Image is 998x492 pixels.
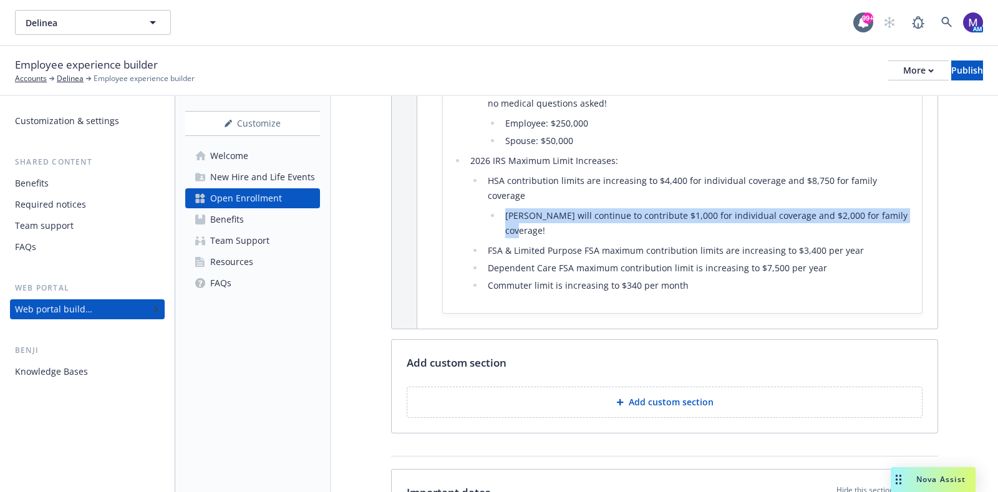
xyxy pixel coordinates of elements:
[877,10,902,35] a: Start snowing
[15,237,36,257] div: FAQs
[185,167,320,187] a: New Hire and Life Events
[906,10,931,35] a: Report a Bug
[15,173,49,193] div: Benefits
[210,252,253,272] div: Resources
[501,133,912,148] li: Spouse: $50,000
[501,208,912,238] li: [PERSON_NAME] will continue to contribute $1,000 for individual coverage and $2,000 for family co...
[26,16,133,29] span: Delinea
[10,344,165,357] div: Benji
[916,474,966,485] span: Nova Assist
[15,10,171,35] button: Delinea
[10,195,165,215] a: Required notices
[10,362,165,382] a: Knowledge Bases
[963,12,983,32] img: photo
[862,12,873,24] div: 99+
[210,146,248,166] div: Welcome
[210,273,231,293] div: FAQs
[210,188,282,208] div: Open Enrollment
[94,73,195,84] span: Employee experience builder
[888,60,949,80] button: More
[903,61,934,80] div: More
[10,282,165,294] div: Web portal
[467,153,912,293] li: 2026 IRS Maximum Limit Increases:
[15,111,119,131] div: Customization & settings
[15,195,86,215] div: Required notices
[15,73,47,84] a: Accounts
[185,252,320,272] a: Resources
[185,210,320,229] a: Benefits
[15,216,74,236] div: Team support
[185,231,320,251] a: Team Support
[891,467,906,492] div: Drag to move
[15,299,92,319] div: Web portal builder
[10,299,165,319] a: Web portal builder
[484,261,912,276] li: Dependent Care FSA maximum contribution limit is increasing to $7,500 per year
[629,396,714,408] p: Add custom section
[467,61,912,148] li: Life, Disability, and Leave of Absence are moving to Lincoln Financial
[484,278,912,293] li: Commuter limit is increasing to $340 per month
[951,60,983,80] button: Publish
[185,112,320,135] div: Customize
[210,167,315,187] div: New Hire and Life Events
[407,355,506,371] p: Add custom section
[484,173,912,238] li: HSA contribution limits are increasing to $4,400 for individual coverage and $8,750 for family co...
[10,173,165,193] a: Benefits
[185,273,320,293] a: FAQs
[210,210,244,229] div: Benefits
[934,10,959,35] a: Search
[185,111,320,136] button: Customize
[210,231,269,251] div: Team Support
[15,57,158,73] span: Employee experience builder
[407,387,923,418] button: Add custom section
[484,243,912,258] li: FSA & Limited Purpose FSA maximum contribution limits are increasing to $3,400 per year
[10,216,165,236] a: Team support
[501,116,912,131] li: Employee: $250,000
[185,188,320,208] a: Open Enrollment
[57,73,84,84] a: Delinea
[891,467,976,492] button: Nova Assist
[15,362,88,382] div: Knowledge Bases
[10,237,165,257] a: FAQs
[10,111,165,131] a: Customization & settings
[10,156,165,168] div: Shared content
[484,81,912,148] li: Voluntary Life Plans - During Open Enrollment you can elect up to the Guarantee Issue amount with...
[185,146,320,166] a: Welcome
